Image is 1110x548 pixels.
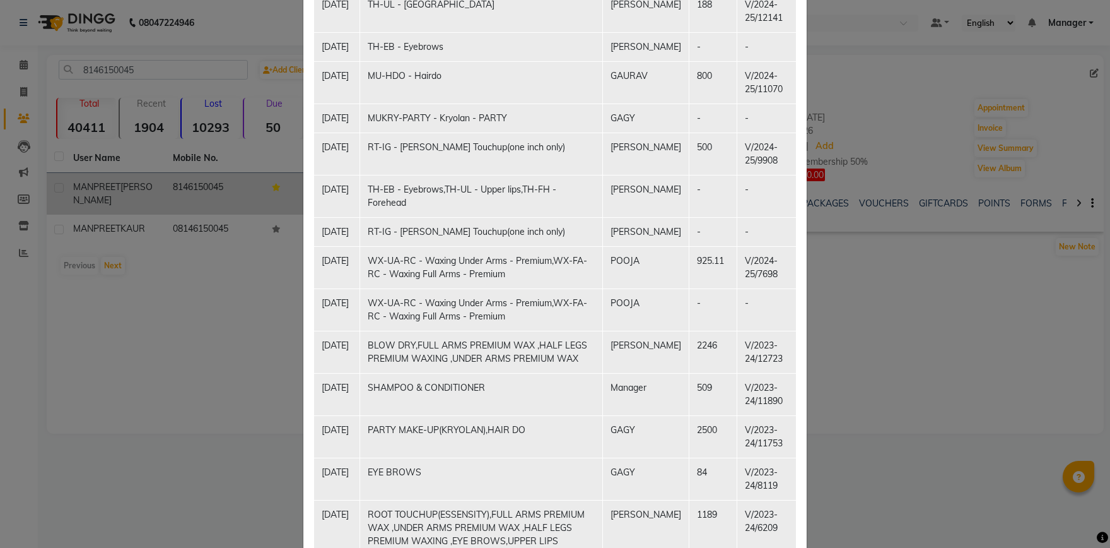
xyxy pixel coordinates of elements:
td: V/2024-25/9908 [737,133,797,175]
td: RT-IG - [PERSON_NAME] Touchup(one inch only) [360,133,603,175]
td: 84 [689,458,737,500]
td: 800 [689,61,737,104]
td: [PERSON_NAME] [603,32,689,61]
td: V/2023-24/8119 [737,458,797,500]
td: V/2024-25/7698 [737,246,797,289]
td: 509 [689,373,737,415]
td: [PERSON_NAME] [603,133,689,175]
td: V/2023-24/11753 [737,415,797,458]
td: - [737,217,797,246]
td: [DATE] [314,133,360,175]
td: [DATE] [314,61,360,104]
td: [DATE] [314,104,360,133]
td: SHAMPOO & CONDITIONER [360,373,603,415]
td: GAGY [603,104,689,133]
td: [PERSON_NAME] [603,217,689,246]
td: V/2023-24/11890 [737,373,797,415]
td: - [689,104,737,133]
td: Manager [603,373,689,415]
td: 2246 [689,331,737,373]
td: [DATE] [314,32,360,61]
td: MU-HDO - Hairdo [360,61,603,104]
td: GAURAV [603,61,689,104]
td: [DATE] [314,331,360,373]
td: TH-EB - Eyebrows [360,32,603,61]
td: [PERSON_NAME] [603,331,689,373]
td: POOJA [603,246,689,289]
td: - [737,32,797,61]
td: V/2023-24/12723 [737,331,797,373]
td: TH-EB - Eyebrows,TH-UL - Upper lips,TH-FH - Forehead [360,175,603,217]
td: GAGY [603,458,689,500]
td: - [689,175,737,217]
td: BLOW DRY,FULL ARMS PREMIUM WAX ,HALF LEGS PREMIUM WAXING ,UNDER ARMS PREMIUM WAX [360,331,603,373]
td: - [689,289,737,331]
td: - [737,104,797,133]
td: 925.11 [689,246,737,289]
td: - [689,32,737,61]
td: [DATE] [314,373,360,415]
td: 2500 [689,415,737,458]
td: [DATE] [314,217,360,246]
td: WX-UA-RC - Waxing Under Arms - Premium,WX-FA-RC - Waxing Full Arms - Premium [360,246,603,289]
td: RT-IG - [PERSON_NAME] Touchup(one inch only) [360,217,603,246]
td: - [689,217,737,246]
td: 500 [689,133,737,175]
td: MUKRY-PARTY - Kryolan - PARTY [360,104,603,133]
td: [DATE] [314,289,360,331]
td: [PERSON_NAME] [603,175,689,217]
td: [DATE] [314,458,360,500]
td: WX-UA-RC - Waxing Under Arms - Premium,WX-FA-RC - Waxing Full Arms - Premium [360,289,603,331]
td: - [737,289,797,331]
td: GAGY [603,415,689,458]
td: EYE BROWS [360,458,603,500]
td: [DATE] [314,246,360,289]
td: POOJA [603,289,689,331]
td: [DATE] [314,175,360,217]
td: - [737,175,797,217]
td: [DATE] [314,415,360,458]
td: PARTY MAKE-UP(KRYOLAN),HAIR DO [360,415,603,458]
td: V/2024-25/11070 [737,61,797,104]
